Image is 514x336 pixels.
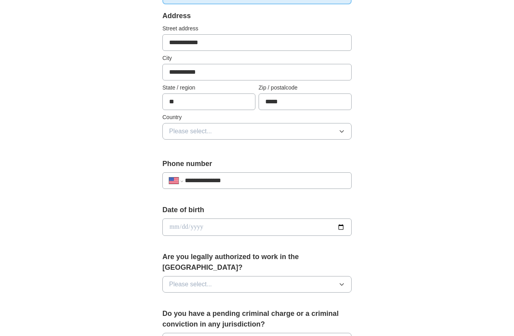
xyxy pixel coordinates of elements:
label: Do you have a pending criminal charge or a criminal conviction in any jurisdiction? [162,308,352,330]
div: Address [162,11,352,21]
label: Zip / postalcode [259,84,352,92]
span: Please select... [169,127,212,136]
label: Are you legally authorized to work in the [GEOGRAPHIC_DATA]? [162,252,352,273]
label: Street address [162,24,352,33]
button: Please select... [162,123,352,140]
label: Country [162,113,352,121]
label: City [162,54,352,62]
button: Please select... [162,276,352,293]
label: Date of birth [162,205,352,215]
label: Phone number [162,159,352,169]
label: State / region [162,84,255,92]
span: Please select... [169,280,212,289]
